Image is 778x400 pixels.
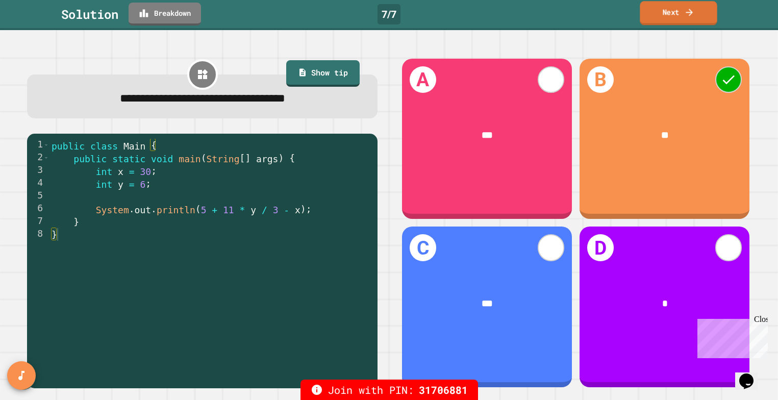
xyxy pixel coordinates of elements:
[640,1,717,25] a: Next
[27,203,49,215] div: 6
[587,234,614,261] h1: D
[27,177,49,190] div: 4
[27,190,49,203] div: 5
[410,234,436,261] h1: C
[129,3,201,26] a: Breakdown
[735,359,768,390] iframe: chat widget
[587,66,614,93] h1: B
[27,152,49,164] div: 2
[410,66,436,93] h1: A
[7,361,36,390] button: SpeedDial basic example
[4,4,70,65] div: Chat with us now!Close
[419,382,468,397] span: 31706881
[27,215,49,228] div: 7
[43,152,49,164] span: Toggle code folding, rows 2 through 7
[300,380,478,400] div: Join with PIN:
[27,164,49,177] div: 3
[61,5,118,23] div: Solution
[286,60,360,86] a: Show tip
[43,139,49,152] span: Toggle code folding, rows 1 through 8
[27,139,49,152] div: 1
[27,228,49,241] div: 8
[378,4,400,24] div: 7 / 7
[693,315,768,358] iframe: chat widget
